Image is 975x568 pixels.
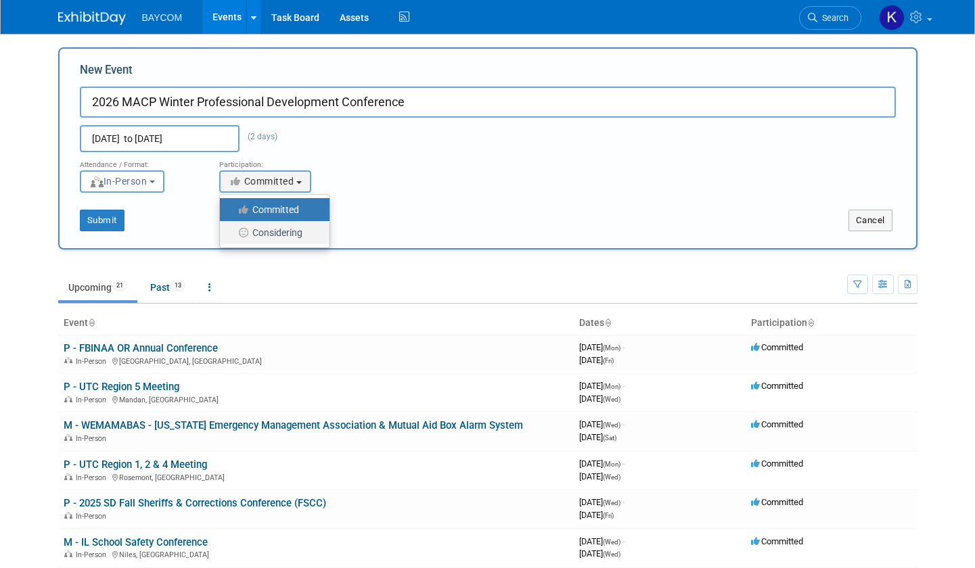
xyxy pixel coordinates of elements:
[603,499,620,506] span: (Wed)
[64,419,523,431] a: M - WEMAMABAS - [US_STATE] Emergency Management Association & Mutual Aid Box Alarm System
[746,312,917,335] th: Participation
[64,355,568,366] div: [GEOGRAPHIC_DATA], [GEOGRAPHIC_DATA]
[574,312,746,335] th: Dates
[80,125,240,152] input: Start Date - End Date
[64,357,72,364] img: In-Person Event
[799,6,861,30] a: Search
[58,11,126,25] img: ExhibitDay
[76,434,110,443] span: In-Person
[579,471,620,481] span: [DATE]
[579,342,625,352] span: [DATE]
[579,458,625,469] span: [DATE]
[579,355,614,365] span: [DATE]
[76,512,110,521] span: In-Person
[80,210,124,231] button: Submit
[751,381,803,391] span: Committed
[88,317,95,328] a: Sort by Event Name
[89,176,148,187] span: In-Person
[140,275,196,300] a: Past13
[751,536,803,546] span: Committed
[603,460,620,468] span: (Mon)
[622,458,625,469] span: -
[604,317,611,328] a: Sort by Start Date
[64,458,207,471] a: P - UTC Region 1, 2 & 4 Meeting
[64,497,326,509] a: P - 2025 SD Fall Sheriffs & Corrections Conference (FSCC)
[76,396,110,404] span: In-Person
[171,281,185,291] span: 13
[603,512,614,519] span: (Fri)
[64,471,568,482] div: Rosemont, [GEOGRAPHIC_DATA]
[219,152,338,170] div: Participation:
[64,536,208,548] a: M - IL School Safety Conference
[603,357,614,364] span: (Fri)
[227,224,316,241] label: Considering
[622,342,625,352] span: -
[817,13,848,23] span: Search
[579,497,625,507] span: [DATE]
[80,87,896,118] input: Name of Trade Show / Conference
[751,419,803,429] span: Committed
[64,394,568,404] div: Mandan, [GEOGRAPHIC_DATA]
[807,317,814,328] a: Sort by Participation Type
[579,432,616,442] span: [DATE]
[76,550,110,559] span: In-Person
[751,497,803,507] span: Committed
[64,473,72,480] img: In-Person Event
[579,548,620,559] span: [DATE]
[64,512,72,519] img: In-Person Event
[603,550,620,558] span: (Wed)
[848,210,892,231] button: Cancel
[112,281,127,291] span: 21
[622,536,625,546] span: -
[603,538,620,546] span: (Wed)
[603,383,620,390] span: (Mon)
[64,342,218,354] a: P - FBINAA OR Annual Conference
[58,275,137,300] a: Upcoming21
[64,550,72,557] img: In-Person Event
[579,419,625,429] span: [DATE]
[64,381,179,393] a: P - UTC Region 5 Meeting
[229,176,294,187] span: Committed
[58,312,574,335] th: Event
[622,497,625,507] span: -
[751,458,803,469] span: Committed
[751,342,803,352] span: Committed
[622,381,625,391] span: -
[603,473,620,481] span: (Wed)
[579,394,620,404] span: [DATE]
[80,152,199,170] div: Attendance / Format:
[579,381,625,391] span: [DATE]
[879,5,905,30] img: Kayla Novak
[219,170,311,193] button: Committed
[227,201,316,218] label: Committed
[622,419,625,429] span: -
[64,548,568,559] div: Niles, [GEOGRAPHIC_DATA]
[603,396,620,403] span: (Wed)
[76,473,110,482] span: In-Person
[142,12,183,23] span: BAYCOM
[603,421,620,429] span: (Wed)
[80,62,133,83] label: New Event
[64,434,72,441] img: In-Person Event
[579,536,625,546] span: [DATE]
[76,357,110,366] span: In-Person
[64,396,72,402] img: In-Person Event
[603,434,616,442] span: (Sat)
[603,344,620,352] span: (Mon)
[80,170,164,193] button: In-Person
[240,132,277,141] span: (2 days)
[579,510,614,520] span: [DATE]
